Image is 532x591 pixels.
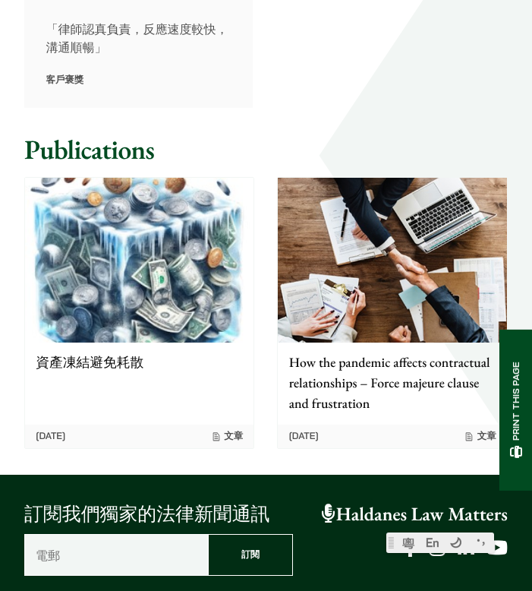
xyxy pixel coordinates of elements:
[46,74,231,87] p: 客戶褒獎
[289,431,319,443] time: [DATE]
[322,502,508,526] a: Haldanes Law Matters
[36,353,243,374] p: 資產凍結避免耗散
[277,177,507,449] a: How the pandemic affects contractual relationships – Force majeure clause and frustration [DATE] 文章
[46,20,231,56] p: 「律師認真負責，反應速度較快，溝通順暢」
[211,431,244,443] span: 文章
[24,534,208,575] input: 電郵
[208,534,292,575] input: 訂閱
[24,134,508,166] h2: Publications
[36,431,65,443] time: [DATE]
[289,353,496,414] p: How the pandemic affects contractual relationships – Force majeure clause and frustration
[24,501,293,529] p: 訂閱我們獨家的法律新聞通訊
[464,431,496,443] span: 文章
[24,177,254,449] a: 資產凍結避免耗散 [DATE] 文章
